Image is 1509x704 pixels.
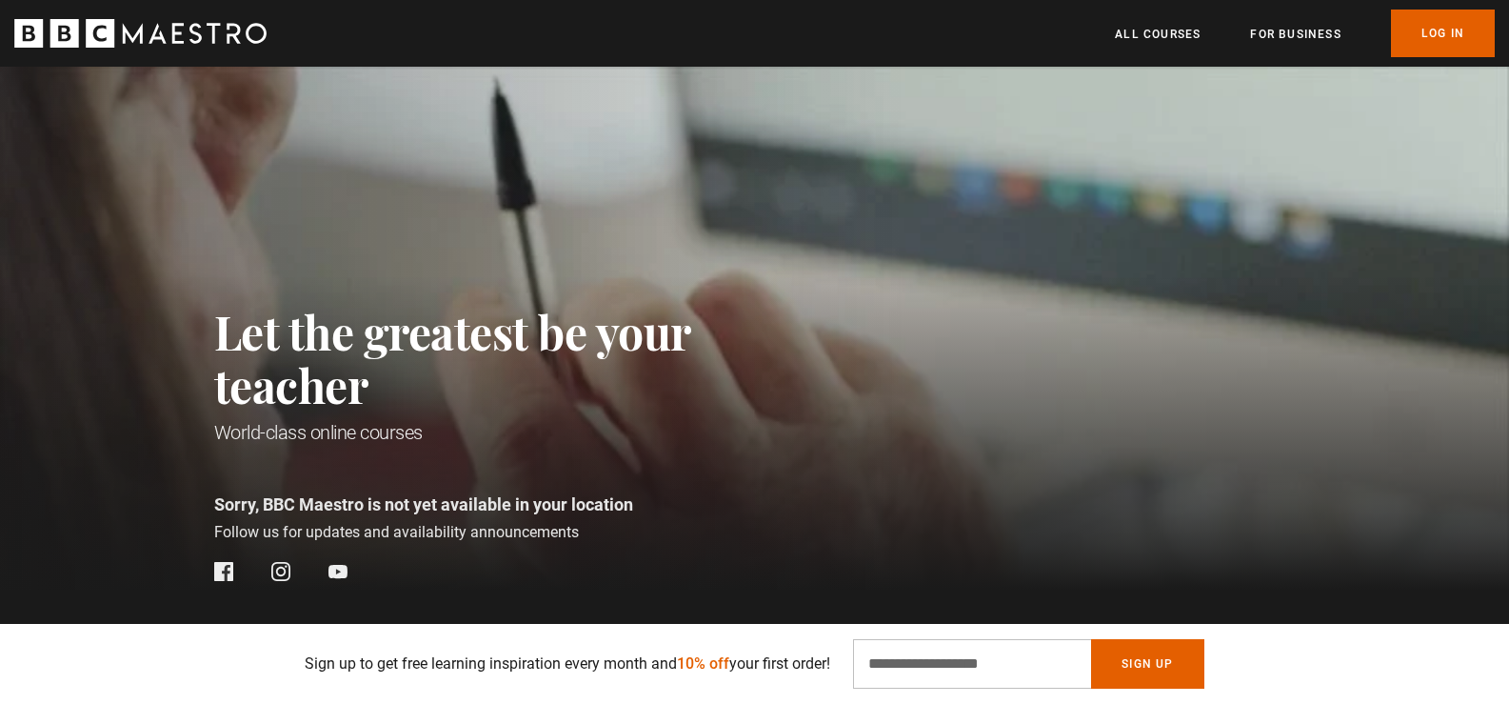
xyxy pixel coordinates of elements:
[677,654,729,673] span: 10% off
[1115,25,1201,44] a: All Courses
[214,492,776,517] p: Sorry, BBC Maestro is not yet available in your location
[1091,639,1203,689] button: Sign Up
[1391,10,1495,57] a: Log In
[1250,25,1340,44] a: For business
[214,419,776,446] h1: World-class online courses
[1115,10,1495,57] nav: Primary
[214,305,776,412] h2: Let the greatest be your teacher
[14,19,267,48] svg: BBC Maestro
[305,653,830,675] p: Sign up to get free learning inspiration every month and your first order!
[214,521,776,544] p: Follow us for updates and availability announcements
